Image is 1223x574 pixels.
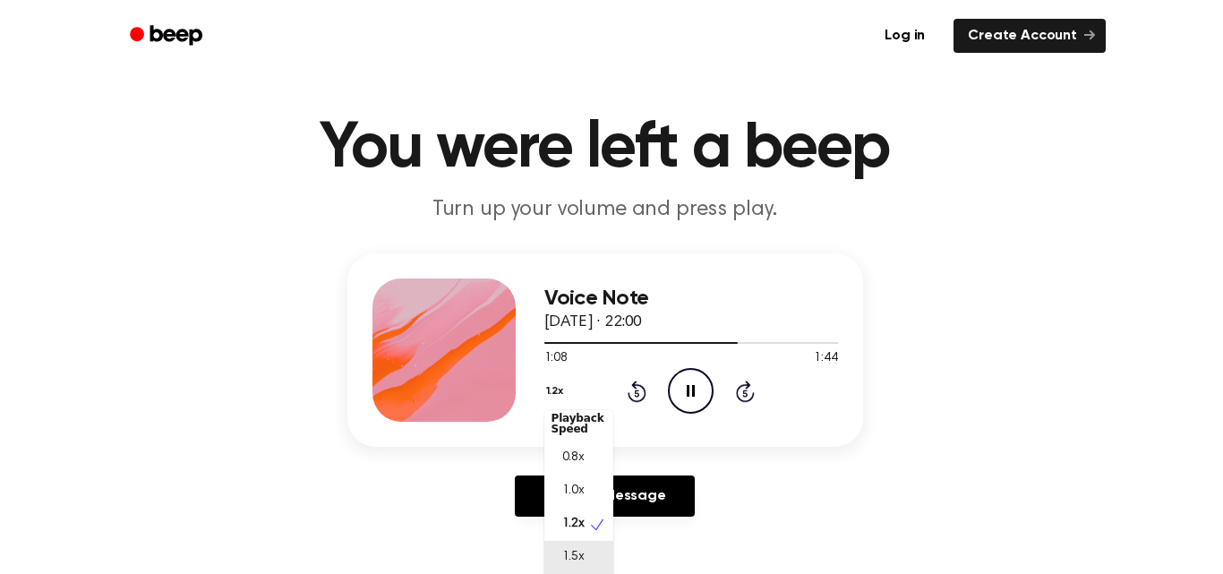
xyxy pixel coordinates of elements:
span: 0.8x [562,449,585,467]
button: 1.2x [544,376,570,407]
span: 1.2x [562,515,585,534]
span: 1.5x [562,548,585,567]
span: 1.0x [562,482,585,501]
div: Playback Speed [544,406,613,441]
